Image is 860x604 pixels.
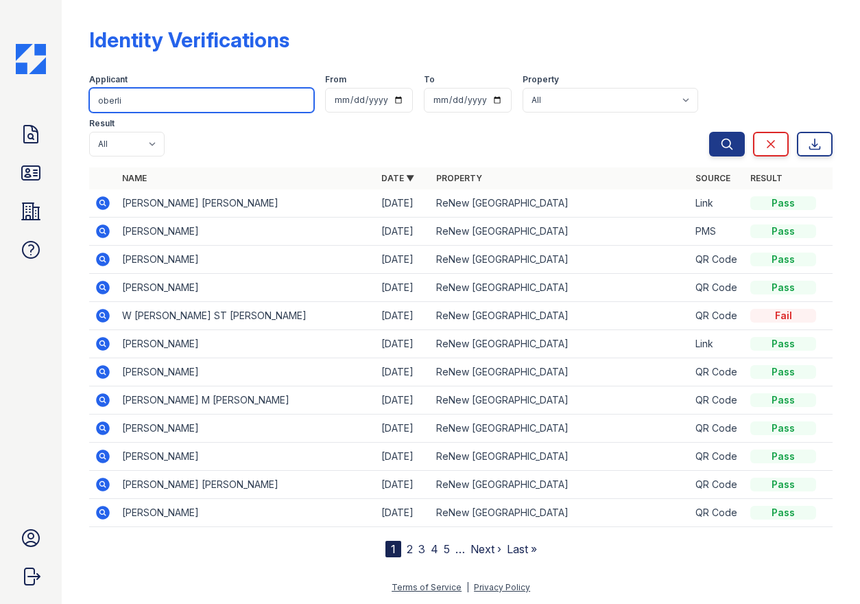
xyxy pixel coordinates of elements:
[750,506,816,520] div: Pass
[122,173,147,183] a: Name
[117,499,376,527] td: [PERSON_NAME]
[690,302,745,330] td: QR Code
[392,582,462,592] a: Terms of Service
[376,302,431,330] td: [DATE]
[431,499,690,527] td: ReNew [GEOGRAPHIC_DATA]
[690,386,745,415] td: QR Code
[431,189,690,218] td: ReNew [GEOGRAPHIC_DATA]
[376,274,431,302] td: [DATE]
[695,173,730,183] a: Source
[750,173,783,183] a: Result
[690,443,745,471] td: QR Code
[466,582,469,592] div: |
[89,27,289,52] div: Identity Verifications
[750,393,816,407] div: Pass
[690,471,745,499] td: QR Code
[376,499,431,527] td: [DATE]
[117,246,376,274] td: [PERSON_NAME]
[523,74,559,85] label: Property
[431,415,690,443] td: ReNew [GEOGRAPHIC_DATA]
[690,246,745,274] td: QR Code
[750,450,816,463] div: Pass
[455,541,465,557] span: …
[381,173,414,183] a: Date ▼
[117,330,376,358] td: [PERSON_NAME]
[431,302,690,330] td: ReNew [GEOGRAPHIC_DATA]
[431,246,690,274] td: ReNew [GEOGRAPHIC_DATA]
[117,274,376,302] td: [PERSON_NAME]
[750,478,816,491] div: Pass
[117,218,376,246] td: [PERSON_NAME]
[431,471,690,499] td: ReNew [GEOGRAPHIC_DATA]
[474,582,530,592] a: Privacy Policy
[376,386,431,415] td: [DATE]
[117,386,376,415] td: [PERSON_NAME] M [PERSON_NAME]
[376,415,431,443] td: [DATE]
[750,281,816,294] div: Pass
[690,358,745,386] td: QR Code
[117,302,376,330] td: W [PERSON_NAME] ST [PERSON_NAME]
[470,542,501,556] a: Next ›
[750,309,816,323] div: Fail
[431,542,438,556] a: 4
[431,386,690,415] td: ReNew [GEOGRAPHIC_DATA]
[690,330,745,358] td: Link
[117,358,376,386] td: [PERSON_NAME]
[16,44,46,74] img: CE_Icon_Blue-c292c112584629df590d857e76928e9f676e5b41ef8f769ba2f05ee15b207248.png
[444,542,450,556] a: 5
[507,542,537,556] a: Last »
[376,358,431,386] td: [DATE]
[431,330,690,358] td: ReNew [GEOGRAPHIC_DATA]
[431,218,690,246] td: ReNew [GEOGRAPHIC_DATA]
[690,189,745,218] td: Link
[750,224,816,238] div: Pass
[376,471,431,499] td: [DATE]
[89,118,115,129] label: Result
[117,415,376,443] td: [PERSON_NAME]
[117,443,376,471] td: [PERSON_NAME]
[376,443,431,471] td: [DATE]
[750,337,816,351] div: Pass
[431,443,690,471] td: ReNew [GEOGRAPHIC_DATA]
[89,74,128,85] label: Applicant
[376,189,431,218] td: [DATE]
[376,218,431,246] td: [DATE]
[117,471,376,499] td: [PERSON_NAME] [PERSON_NAME]
[750,253,816,266] div: Pass
[325,74,346,85] label: From
[385,541,401,557] div: 1
[407,542,413,556] a: 2
[690,274,745,302] td: QR Code
[424,74,435,85] label: To
[431,274,690,302] td: ReNew [GEOGRAPHIC_DATA]
[376,246,431,274] td: [DATE]
[690,415,745,443] td: QR Code
[690,499,745,527] td: QR Code
[750,365,816,379] div: Pass
[418,542,425,556] a: 3
[690,218,745,246] td: PMS
[89,88,314,113] input: Search by name or phone number
[750,421,816,435] div: Pass
[436,173,482,183] a: Property
[117,189,376,218] td: [PERSON_NAME] [PERSON_NAME]
[431,358,690,386] td: ReNew [GEOGRAPHIC_DATA]
[376,330,431,358] td: [DATE]
[750,196,816,210] div: Pass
